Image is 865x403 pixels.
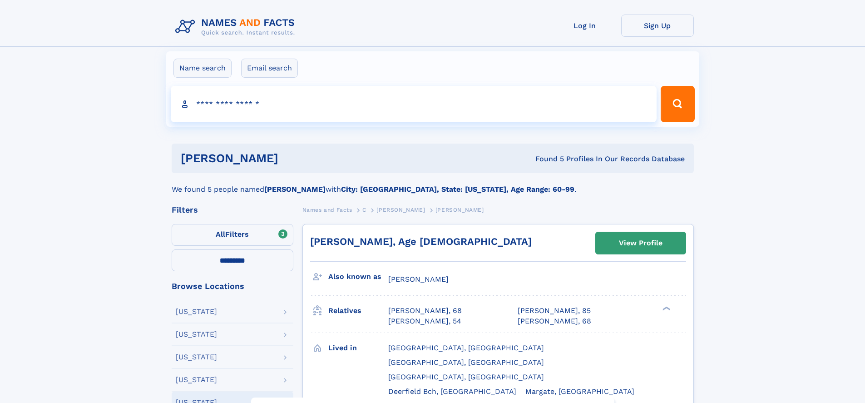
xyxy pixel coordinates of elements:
a: [PERSON_NAME], 54 [388,316,461,326]
div: Filters [172,206,293,214]
div: We found 5 people named with . [172,173,694,195]
span: [GEOGRAPHIC_DATA], [GEOGRAPHIC_DATA] [388,343,544,352]
b: City: [GEOGRAPHIC_DATA], State: [US_STATE], Age Range: 60-99 [341,185,574,194]
span: [PERSON_NAME] [376,207,425,213]
div: [US_STATE] [176,376,217,383]
h3: Also known as [328,269,388,284]
span: C [362,207,366,213]
b: [PERSON_NAME] [264,185,326,194]
div: [US_STATE] [176,308,217,315]
label: Filters [172,224,293,246]
div: Browse Locations [172,282,293,290]
h3: Lived in [328,340,388,356]
span: All [216,230,225,239]
span: Deerfield Bch, [GEOGRAPHIC_DATA] [388,387,516,396]
h1: [PERSON_NAME] [181,153,407,164]
a: [PERSON_NAME], 68 [518,316,591,326]
label: Email search [241,59,298,78]
a: Names and Facts [302,204,352,215]
a: [PERSON_NAME], 68 [388,306,462,316]
div: [US_STATE] [176,353,217,361]
a: View Profile [596,232,686,254]
span: Margate, [GEOGRAPHIC_DATA] [525,387,634,396]
img: Logo Names and Facts [172,15,302,39]
button: Search Button [661,86,694,122]
a: Log In [549,15,621,37]
label: Name search [173,59,232,78]
div: ❯ [660,306,671,312]
span: [PERSON_NAME] [435,207,484,213]
a: [PERSON_NAME], Age [DEMOGRAPHIC_DATA] [310,236,532,247]
a: [PERSON_NAME], 85 [518,306,591,316]
span: [GEOGRAPHIC_DATA], [GEOGRAPHIC_DATA] [388,373,544,381]
div: View Profile [619,233,662,254]
input: search input [171,86,657,122]
div: Found 5 Profiles In Our Records Database [407,154,685,164]
span: [GEOGRAPHIC_DATA], [GEOGRAPHIC_DATA] [388,358,544,367]
div: [US_STATE] [176,331,217,338]
a: [PERSON_NAME] [376,204,425,215]
a: C [362,204,366,215]
a: Sign Up [621,15,694,37]
h3: Relatives [328,303,388,318]
span: [PERSON_NAME] [388,275,449,284]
